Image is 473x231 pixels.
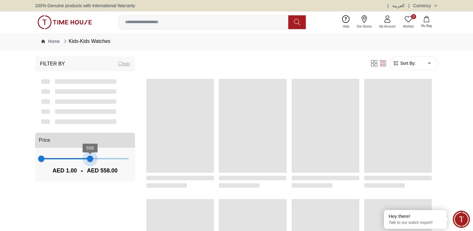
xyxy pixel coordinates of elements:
[453,211,470,228] div: Chat Widget
[53,166,77,175] span: AED 1.00
[35,3,135,9] span: 100% Genuine products with International Warranty
[35,33,438,50] nav: Breadcrumb
[354,24,374,29] span: Our Stores
[408,3,410,9] span: |
[411,14,416,19] span: 0
[38,15,92,29] img: ...
[41,38,60,44] a: Home
[353,14,375,30] a: Our Stores
[387,3,389,9] span: |
[413,3,433,9] div: Currency
[340,24,352,29] span: Help
[400,24,416,29] span: Wishlist
[40,60,65,68] h3: Filter By
[339,14,353,30] a: Help
[399,14,417,30] a: 0Wishlist
[87,166,118,175] span: AED 558.00
[389,213,442,219] div: Hey there!
[35,133,135,148] button: Price
[419,23,434,28] span: My Bag
[86,146,94,151] span: 558
[118,60,130,68] div: Clear
[377,24,398,29] span: My Account
[39,136,50,144] span: Price
[392,3,405,9] button: العربية
[399,60,416,66] span: Sort By:
[77,166,87,176] span: -
[389,220,442,225] p: Talk to our watch expert!
[62,38,110,45] div: Kids-Kids Watches
[393,60,416,66] button: Sort By:
[417,15,435,29] button: My Bag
